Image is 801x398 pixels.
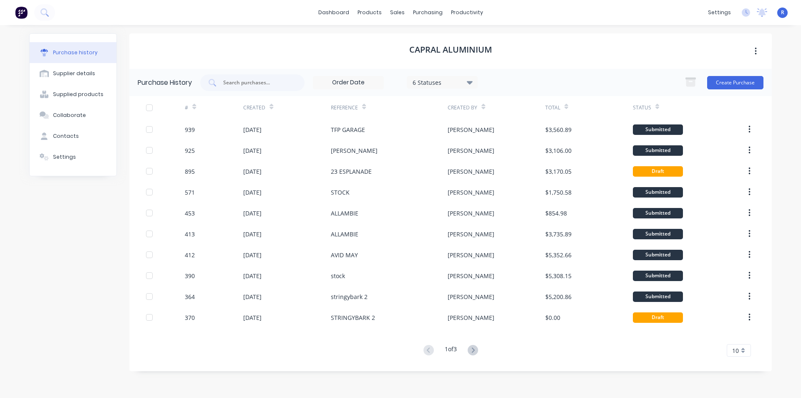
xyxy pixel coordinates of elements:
div: 6 Statuses [413,78,472,86]
div: Purchase history [53,49,98,56]
div: Contacts [53,132,79,140]
div: [PERSON_NAME] [448,188,494,197]
div: TFP GARAGE [331,125,365,134]
div: AVID MAY [331,251,358,259]
div: Submitted [633,229,683,239]
div: ALLAMBIE [331,230,358,238]
div: $5,352.66 [545,251,572,259]
div: stock [331,271,345,280]
div: 895 [185,167,195,176]
div: Reference [331,104,358,112]
div: 412 [185,251,195,259]
a: dashboard [314,6,353,19]
button: Purchase history [30,42,116,63]
div: $5,200.86 [545,292,572,301]
button: Create Purchase [707,76,763,89]
div: stringybark 2 [331,292,368,301]
div: [PERSON_NAME] [448,313,494,322]
div: 413 [185,230,195,238]
div: Submitted [633,292,683,302]
button: Settings [30,147,116,167]
span: 10 [732,346,739,355]
div: Draft [633,312,683,323]
div: [PERSON_NAME] [448,125,494,134]
button: Supplied products [30,84,116,105]
div: [DATE] [243,271,262,280]
div: [DATE] [243,251,262,259]
div: [DATE] [243,188,262,197]
div: Submitted [633,250,683,260]
div: Supplier details [53,70,95,77]
div: Submitted [633,145,683,156]
div: Collaborate [53,112,86,119]
div: $3,106.00 [545,146,572,155]
div: Submitted [633,187,683,198]
div: 370 [185,313,195,322]
div: Purchase History [138,78,192,88]
div: 453 [185,209,195,218]
div: 925 [185,146,195,155]
div: $854.98 [545,209,567,218]
div: [PERSON_NAME] [448,292,494,301]
div: STRINGYBARK 2 [331,313,375,322]
div: Status [633,104,651,112]
div: Created By [448,104,477,112]
div: [DATE] [243,292,262,301]
div: Draft [633,166,683,177]
div: $3,735.89 [545,230,572,238]
div: [DATE] [243,146,262,155]
button: Supplier details [30,63,116,84]
div: products [353,6,386,19]
div: Total [545,104,560,112]
div: 364 [185,292,195,301]
div: sales [386,6,409,19]
div: # [185,104,188,112]
div: [DATE] [243,209,262,218]
div: 23 ESPLANADE [331,167,372,176]
div: [PERSON_NAME] [448,271,494,280]
div: $3,170.05 [545,167,572,176]
input: Order Date [313,76,383,89]
div: $3,560.89 [545,125,572,134]
div: $1,750.58 [545,188,572,197]
div: [PERSON_NAME] [448,209,494,218]
div: STOCK [331,188,350,197]
div: $0.00 [545,313,560,322]
div: ALLAMBIE [331,209,358,218]
img: Factory [15,6,28,19]
div: Submitted [633,124,683,135]
div: [DATE] [243,230,262,238]
div: [PERSON_NAME] [448,167,494,176]
div: settings [704,6,735,19]
div: [PERSON_NAME] [448,251,494,259]
div: [PERSON_NAME] [448,230,494,238]
div: Created [243,104,265,112]
input: Search purchases... [222,79,292,87]
div: [DATE] [243,125,262,134]
button: Contacts [30,126,116,147]
div: [DATE] [243,167,262,176]
div: Supplied products [53,91,103,98]
div: $5,308.15 [545,271,572,280]
div: purchasing [409,6,447,19]
span: R [781,9,784,16]
div: 571 [185,188,195,197]
div: 1 of 3 [445,345,457,357]
button: Collaborate [30,105,116,126]
div: Submitted [633,271,683,281]
div: 939 [185,125,195,134]
div: productivity [447,6,487,19]
div: [DATE] [243,313,262,322]
h1: Capral Aluminium [409,45,492,55]
div: 390 [185,271,195,280]
div: Settings [53,153,76,161]
div: [PERSON_NAME] [331,146,378,155]
div: [PERSON_NAME] [448,146,494,155]
div: Submitted [633,208,683,218]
